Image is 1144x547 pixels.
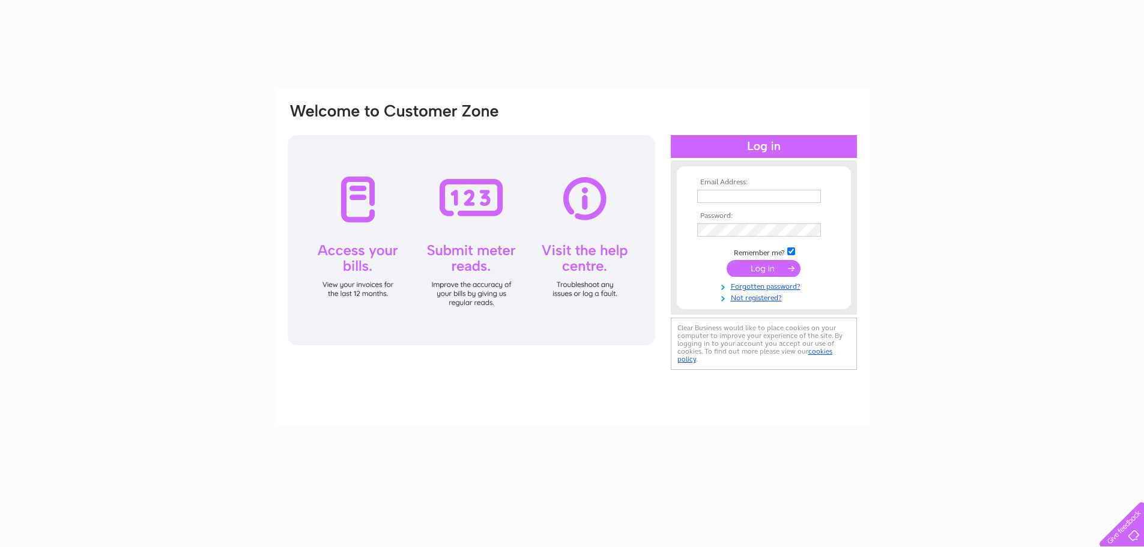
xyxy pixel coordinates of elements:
a: Not registered? [697,291,834,303]
th: Email Address: [694,178,834,187]
td: Remember me? [694,246,834,258]
a: cookies policy [677,347,832,363]
div: Clear Business would like to place cookies on your computer to improve your experience of the sit... [671,318,857,370]
a: Forgotten password? [697,280,834,291]
th: Password: [694,212,834,220]
input: Submit [727,260,800,277]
